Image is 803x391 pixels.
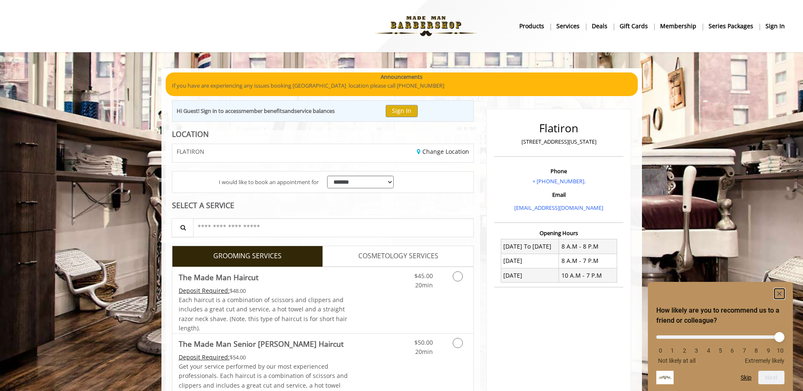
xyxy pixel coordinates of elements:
li: 6 [728,347,736,354]
span: COSMETOLOGY SERVICES [358,251,438,262]
td: 10 A.M - 7 P.M [559,268,617,283]
li: 5 [716,347,725,354]
b: sign in [765,21,785,31]
b: products [519,21,544,31]
li: 2 [680,347,689,354]
div: SELECT A SERVICE [172,201,474,209]
li: 3 [692,347,701,354]
div: Hi Guest! Sign in to access and [177,107,335,115]
h3: Email [496,192,621,198]
td: [DATE] [501,268,559,283]
h2: How likely are you to recommend us to a friend or colleague? Select an option from 0 to 10, with ... [656,305,784,326]
td: 8 A.M - 7 P.M [559,254,617,268]
span: Each haircut is a combination of scissors and clippers and includes a great cut and service, a ho... [179,296,347,332]
b: member benefits [241,107,285,115]
span: This service needs some Advance to be paid before we block your appointment [179,287,230,295]
span: Not likely at all [658,357,696,364]
span: FLATIRON [177,148,204,155]
b: The Made Man Senior [PERSON_NAME] Haircut [179,338,344,350]
b: gift cards [620,21,648,31]
td: [DATE] [501,254,559,268]
span: GROOMING SERVICES [213,251,282,262]
a: + [PHONE_NUMBER]. [532,177,585,185]
b: service balances [294,107,335,115]
h3: Phone [496,168,621,174]
div: How likely are you to recommend us to a friend or colleague? Select an option from 0 to 10, with ... [656,329,784,364]
a: Gift cardsgift cards [614,20,654,32]
span: 20min [415,348,433,356]
div: $48.00 [179,286,348,295]
li: 1 [668,347,677,354]
span: $45.00 [414,272,433,280]
div: How likely are you to recommend us to a friend or colleague? Select an option from 0 to 10, with ... [656,289,784,384]
img: Made Man Barbershop logo [368,3,484,49]
span: $50.00 [414,338,433,346]
span: This service needs some Advance to be paid before we block your appointment [179,353,230,361]
a: ServicesServices [551,20,586,32]
button: Next question [758,371,784,384]
span: Extremely likely [745,357,784,364]
button: Hide survey [774,289,784,299]
b: LOCATION [172,129,209,139]
td: [DATE] To [DATE] [501,239,559,254]
li: 9 [764,347,773,354]
a: Change Location [417,147,469,155]
li: 10 [776,347,784,354]
li: 4 [704,347,713,354]
a: DealsDeals [586,20,614,32]
b: Deals [592,21,607,31]
h3: Opening Hours [494,230,623,236]
a: Series packagesSeries packages [703,20,760,32]
b: Series packages [709,21,753,31]
a: [EMAIL_ADDRESS][DOMAIN_NAME] [514,204,603,212]
li: 8 [752,347,760,354]
button: Sign In [386,105,418,117]
span: I would like to book an appointment for [219,178,319,187]
li: 7 [740,347,749,354]
button: Skip [741,374,752,381]
span: 20min [415,281,433,289]
b: Services [556,21,580,31]
button: Service Search [172,218,193,237]
h2: Flatiron [496,122,621,134]
b: The Made Man Haircut [179,271,258,283]
b: Announcements [381,72,422,81]
b: Membership [660,21,696,31]
a: Productsproducts [513,20,551,32]
a: MembershipMembership [654,20,703,32]
p: If you have are experiencing any issues booking [GEOGRAPHIC_DATA] location please call [PHONE_NUM... [172,81,631,90]
div: $54.00 [179,353,348,362]
td: 8 A.M - 8 P.M [559,239,617,254]
p: [STREET_ADDRESS][US_STATE] [496,137,621,146]
li: 0 [656,347,665,354]
a: sign insign in [760,20,791,32]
